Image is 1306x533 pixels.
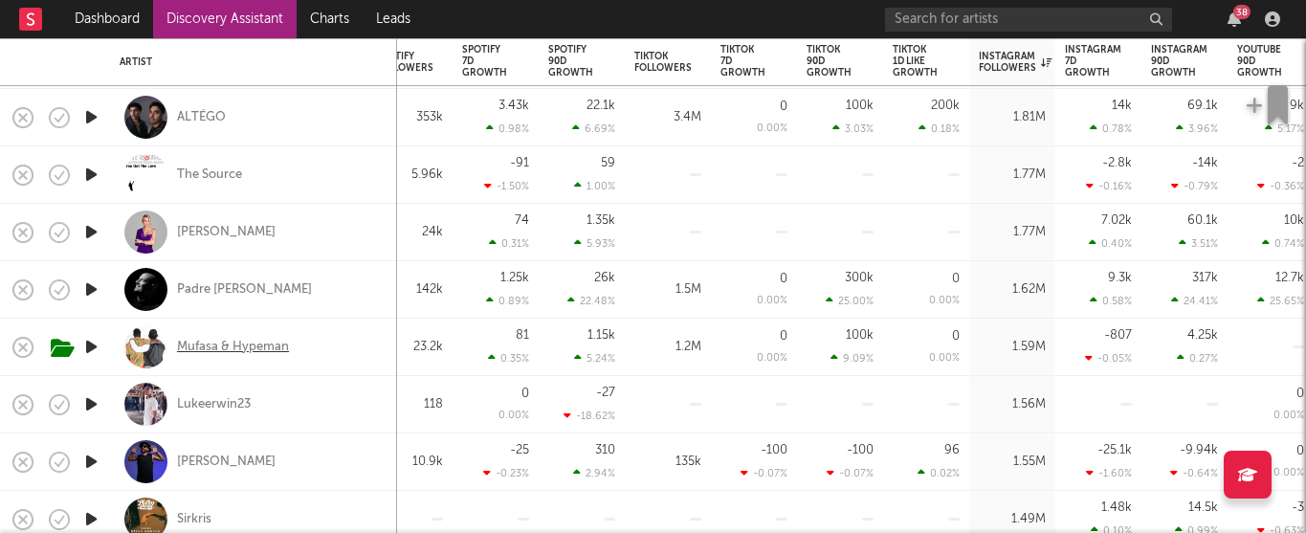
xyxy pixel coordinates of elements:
[488,352,529,365] div: 0.35 %
[177,109,226,126] a: ALTÉGO
[376,51,433,74] div: Spotify Followers
[780,330,787,343] div: 0
[376,164,443,187] div: 5.96k
[177,454,276,471] a: [PERSON_NAME]
[634,106,701,129] div: 3.4M
[1170,467,1218,479] div: -0.64 %
[929,296,960,306] div: 0.00 %
[1179,237,1218,250] div: 3.51 %
[1171,180,1218,192] div: -0.79 %
[489,237,529,250] div: 0.31 %
[741,467,787,479] div: -0.07 %
[601,157,615,169] div: 59
[757,296,787,306] div: 0.00 %
[376,393,443,416] div: 118
[515,214,529,227] div: 74
[1090,122,1132,135] div: 0.78 %
[918,467,960,479] div: 0.02 %
[177,224,276,241] a: [PERSON_NAME]
[1275,272,1304,284] div: 12.7k
[177,339,289,356] a: Mufasa & Hypeman
[780,100,787,113] div: 0
[587,214,615,227] div: 1.35k
[376,336,443,359] div: 23.2k
[376,221,443,244] div: 24k
[846,100,874,112] div: 100k
[587,329,615,342] div: 1.15k
[832,122,874,135] div: 3.03 %
[1273,468,1304,478] div: 0.00 %
[979,278,1046,301] div: 1.62M
[979,51,1051,74] div: Instagram Followers
[720,44,765,78] div: Tiktok 7D Growth
[548,44,593,78] div: Spotify 90D Growth
[979,451,1046,474] div: 1.55M
[944,444,960,456] div: 96
[1112,100,1132,112] div: 14k
[177,281,312,299] div: Padre [PERSON_NAME]
[1151,44,1207,78] div: Instagram 90D Growth
[885,8,1172,32] input: Search for artists
[1262,237,1304,250] div: 0.74 %
[1187,100,1218,112] div: 69.1k
[979,336,1046,359] div: 1.59M
[1102,157,1132,169] div: -2.8k
[510,444,529,456] div: -25
[1257,295,1304,307] div: 25.65 %
[1177,352,1218,365] div: 0.27 %
[1284,214,1304,227] div: 10k
[1187,329,1218,342] div: 4.25k
[634,51,692,74] div: Tiktok Followers
[177,511,211,528] a: Sirkris
[120,56,378,68] div: Artist
[931,100,960,112] div: 200k
[177,396,251,413] a: Lukeerwin23
[1257,180,1304,192] div: -0.36 %
[1090,295,1132,307] div: 0.58 %
[845,272,874,284] div: 300k
[516,329,529,342] div: 81
[929,353,960,364] div: 0.00 %
[952,273,960,285] div: 0
[979,221,1046,244] div: 1.77M
[1101,501,1132,514] div: 1.48k
[634,451,701,474] div: 135k
[1089,237,1132,250] div: 0.40 %
[1101,214,1132,227] div: 7.02k
[587,100,615,112] div: 22.1k
[483,467,529,479] div: -0.23 %
[1192,157,1218,169] div: -14k
[486,122,529,135] div: 0.98 %
[574,352,615,365] div: 5.24 %
[919,122,960,135] div: 0.18 %
[1237,44,1282,78] div: YouTube 90D Growth
[376,278,443,301] div: 142k
[574,180,615,192] div: 1.00 %
[979,393,1046,416] div: 1.56M
[177,167,242,184] a: The Source
[1228,11,1241,27] button: 38
[1171,295,1218,307] div: 24.41 %
[979,164,1046,187] div: 1.77M
[1104,329,1132,342] div: -807
[567,295,615,307] div: 22.48 %
[594,272,615,284] div: 26k
[761,444,787,456] div: -100
[1188,501,1218,514] div: 14.5k
[634,278,701,301] div: 1.5M
[498,100,529,112] div: 3.43k
[564,410,615,422] div: -18.62 %
[376,106,443,129] div: 353k
[1273,411,1304,421] div: 0.00 %
[780,273,787,285] div: 0
[827,467,874,479] div: -0.07 %
[1086,467,1132,479] div: -1.60 %
[846,329,874,342] div: 100k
